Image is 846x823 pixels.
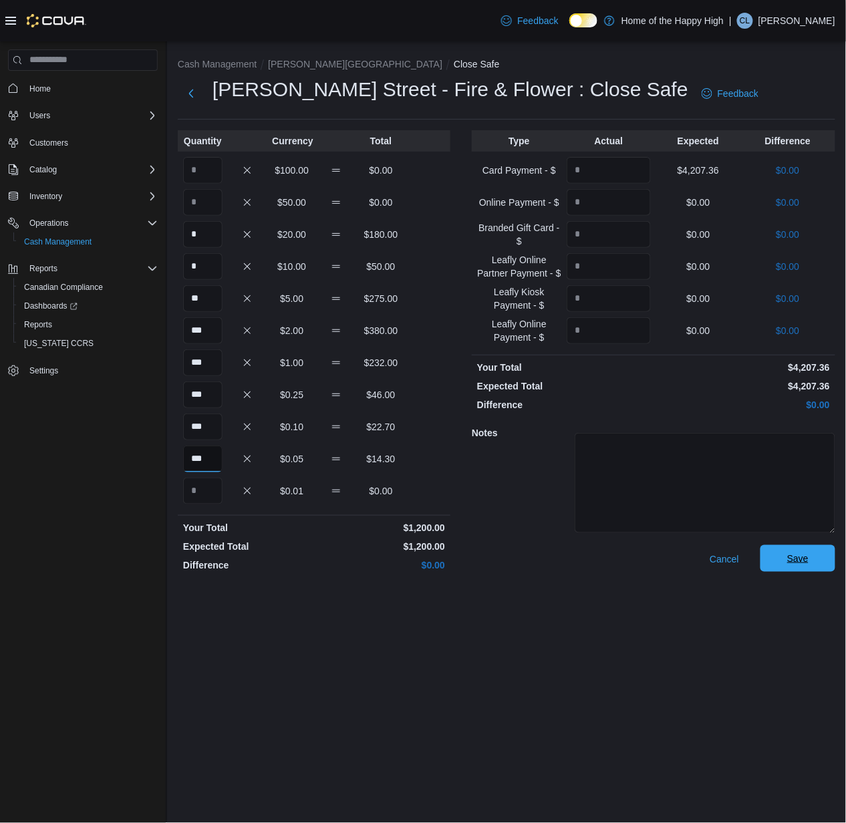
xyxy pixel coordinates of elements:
[746,324,830,337] p: $0.00
[746,228,830,241] p: $0.00
[496,7,563,34] a: Feedback
[362,196,401,209] p: $0.00
[3,187,163,206] button: Inventory
[24,362,158,379] span: Settings
[567,134,651,148] p: Actual
[183,558,311,572] p: Difference
[178,80,204,107] button: Next
[477,317,561,344] p: Leafly Online Payment - $
[19,279,108,295] a: Canadian Compliance
[183,540,311,553] p: Expected Total
[29,191,62,202] span: Inventory
[362,324,401,337] p: $380.00
[567,221,651,248] input: Quantity
[183,157,223,184] input: Quantity
[362,452,401,466] p: $14.30
[746,292,830,305] p: $0.00
[362,388,401,401] p: $46.00
[3,160,163,179] button: Catalog
[183,478,223,504] input: Quantity
[24,363,63,379] a: Settings
[729,13,732,29] p: |
[183,134,223,148] p: Quantity
[704,546,744,572] button: Cancel
[183,446,223,472] input: Quantity
[19,298,83,314] a: Dashboards
[272,324,311,337] p: $2.00
[567,189,651,216] input: Quantity
[19,279,158,295] span: Canadian Compliance
[746,260,830,273] p: $0.00
[621,13,724,29] p: Home of the Happy High
[27,14,86,27] img: Cova
[746,164,830,177] p: $0.00
[272,388,311,401] p: $0.25
[477,164,561,177] p: Card Payment - $
[13,334,163,353] button: [US_STATE] CCRS
[24,261,158,277] span: Reports
[213,76,688,103] h1: [PERSON_NAME] Street - Fire & Flower : Close Safe
[19,335,99,351] a: [US_STATE] CCRS
[710,552,739,566] span: Cancel
[24,188,67,204] button: Inventory
[454,59,499,69] button: Close Safe
[746,196,830,209] p: $0.00
[656,134,740,148] p: Expected
[472,420,572,446] h5: Notes
[787,552,809,565] span: Save
[19,234,97,250] a: Cash Management
[29,84,51,94] span: Home
[183,317,223,344] input: Quantity
[656,324,740,337] p: $0.00
[317,558,445,572] p: $0.00
[3,259,163,278] button: Reports
[740,13,750,29] span: CL
[24,188,158,204] span: Inventory
[656,361,830,374] p: $4,207.36
[29,110,50,121] span: Users
[13,278,163,297] button: Canadian Compliance
[24,135,74,151] a: Customers
[718,87,758,100] span: Feedback
[29,365,58,376] span: Settings
[272,292,311,305] p: $5.00
[24,80,158,97] span: Home
[272,164,311,177] p: $100.00
[362,420,401,434] p: $22.70
[567,157,651,184] input: Quantity
[8,73,158,416] nav: Complex example
[656,164,740,177] p: $4,207.36
[477,285,561,312] p: Leafly Kiosk Payment - $
[13,315,163,334] button: Reports
[477,221,561,248] p: Branded Gift Card - $
[362,164,401,177] p: $0.00
[362,260,401,273] p: $50.00
[477,379,651,393] p: Expected Total
[29,218,69,228] span: Operations
[24,301,78,311] span: Dashboards
[656,398,830,412] p: $0.00
[24,134,158,151] span: Customers
[477,134,561,148] p: Type
[758,13,835,29] p: [PERSON_NAME]
[24,261,63,277] button: Reports
[272,260,311,273] p: $10.00
[24,162,158,178] span: Catalog
[567,285,651,312] input: Quantity
[272,196,311,209] p: $50.00
[696,80,764,107] a: Feedback
[19,335,158,351] span: Washington CCRS
[362,228,401,241] p: $180.00
[317,540,445,553] p: $1,200.00
[272,420,311,434] p: $0.10
[317,521,445,534] p: $1,200.00
[477,253,561,280] p: Leafly Online Partner Payment - $
[19,234,158,250] span: Cash Management
[24,236,92,247] span: Cash Management
[24,81,56,97] a: Home
[272,452,311,466] p: $0.05
[24,162,62,178] button: Catalog
[3,133,163,152] button: Customers
[19,298,158,314] span: Dashboards
[24,338,94,349] span: [US_STATE] CCRS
